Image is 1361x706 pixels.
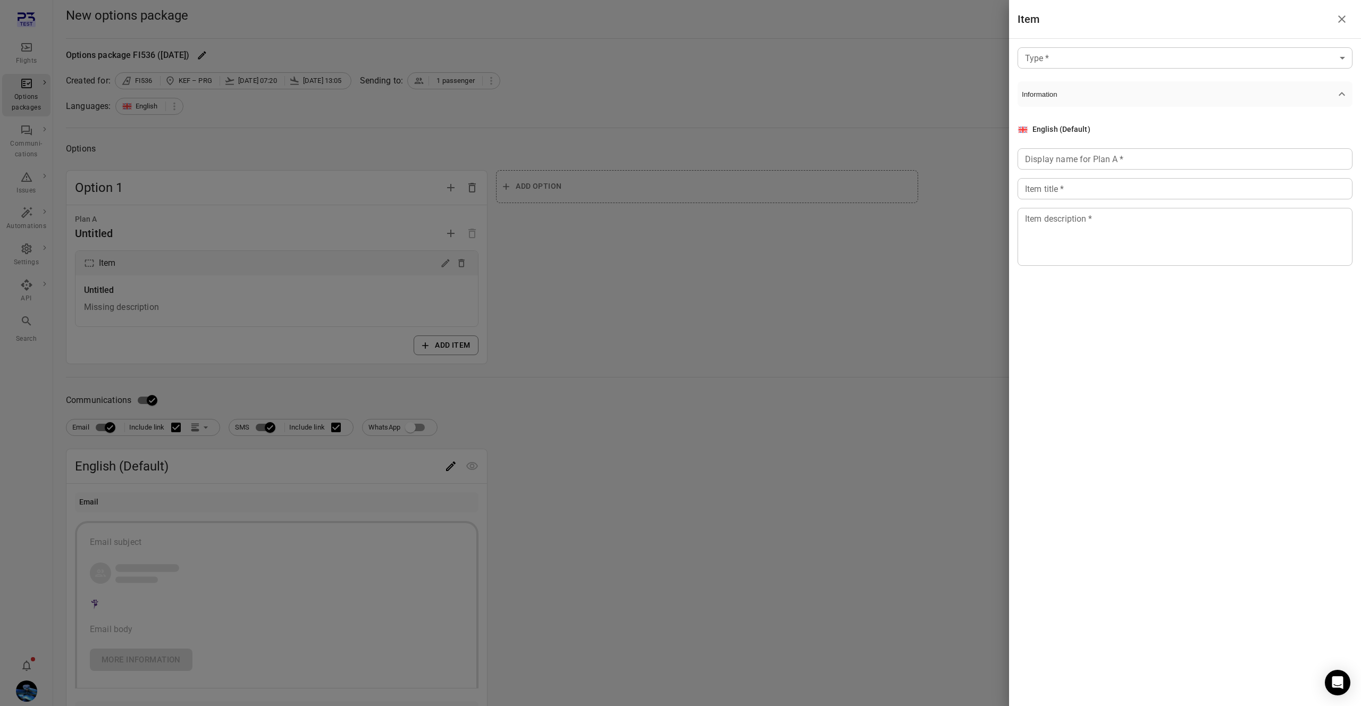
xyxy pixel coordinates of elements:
[1018,11,1040,28] h1: Item
[1032,124,1090,136] div: English (Default)
[1018,81,1352,107] button: Information
[1022,90,1335,98] span: Information
[1018,107,1352,283] div: Information
[1331,9,1352,30] button: Close drawer
[1325,670,1350,695] div: Open Intercom Messenger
